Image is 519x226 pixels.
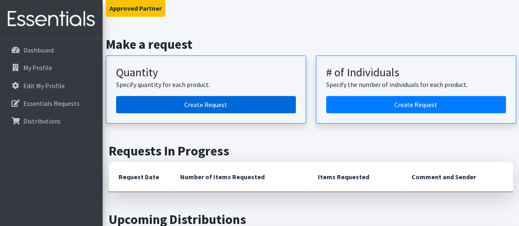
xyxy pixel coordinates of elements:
p: Distributions [23,117,61,125]
a: Essentials Requests [3,95,99,112]
th: Comment and Sender [402,162,513,192]
th: Request Date [109,162,170,192]
a: My Profile [3,59,99,76]
h3: Quantity [116,66,296,80]
p: Specify quantity for each product. [116,80,296,89]
a: Edit My Profile [3,78,99,94]
a: Create a request by number of individuals [326,96,506,113]
p: Specify the number of individuals for each product. [326,80,506,89]
h2: Make a request [106,37,516,52]
h3: # of Individuals [326,66,506,80]
th: Items Requested [308,162,402,192]
img: HumanEssentials [3,5,99,33]
a: Create a request by quantity [116,96,296,113]
p: Edit My Profile [23,82,65,90]
p: Dashboard [23,46,54,54]
a: Dashboard [3,42,99,58]
th: Number of Items Requested [170,162,308,192]
h2: Requests In Progress [109,143,513,159]
a: Distributions [3,113,99,129]
p: Essentials Requests [23,99,80,107]
p: My Profile [23,64,52,72]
